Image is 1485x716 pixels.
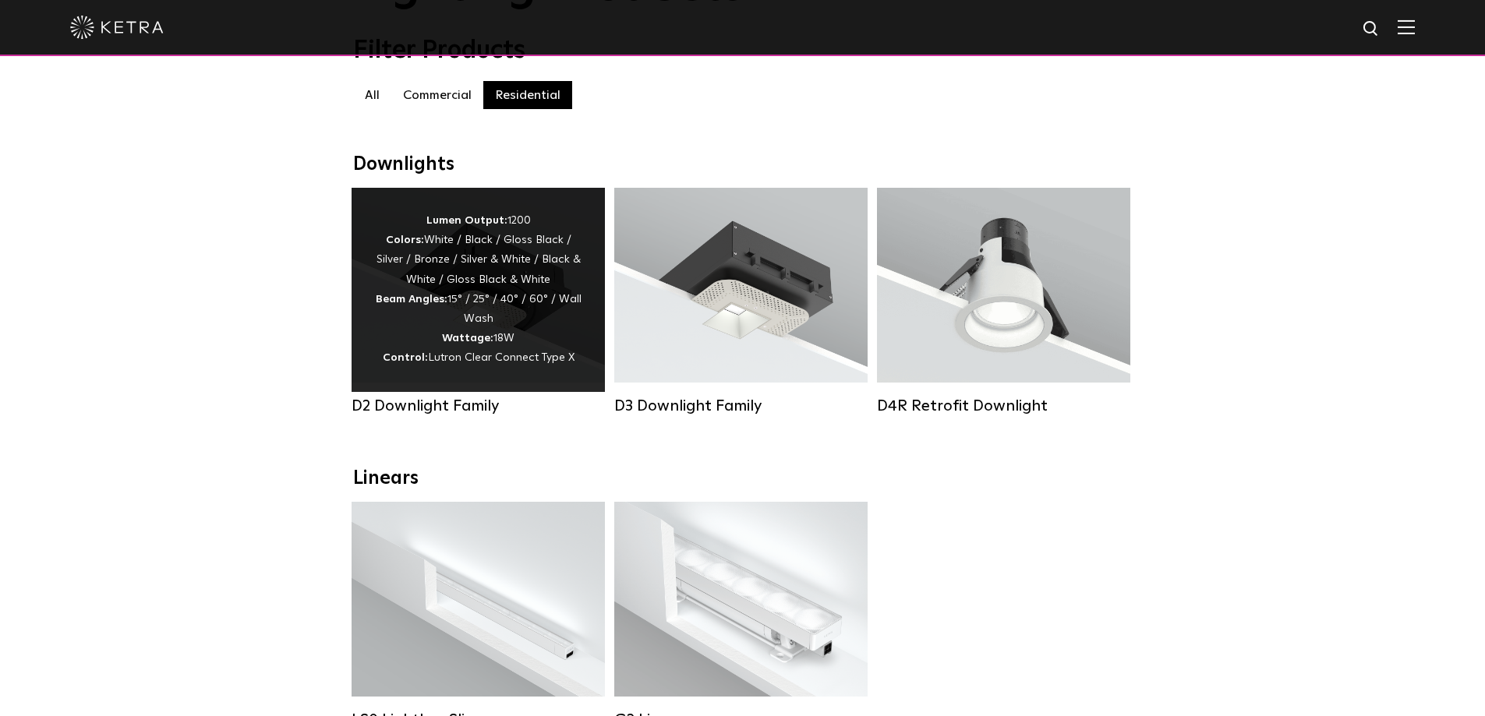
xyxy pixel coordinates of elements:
[383,352,428,363] strong: Control:
[442,333,493,344] strong: Wattage:
[376,294,447,305] strong: Beam Angles:
[877,188,1130,415] a: D4R Retrofit Downlight Lumen Output:800Colors:White / BlackBeam Angles:15° / 25° / 40° / 60°Watta...
[877,397,1130,415] div: D4R Retrofit Downlight
[353,153,1133,176] div: Downlights
[70,16,164,39] img: ketra-logo-2019-white
[1362,19,1381,39] img: search icon
[352,188,605,415] a: D2 Downlight Family Lumen Output:1200Colors:White / Black / Gloss Black / Silver / Bronze / Silve...
[483,81,572,109] label: Residential
[426,215,507,226] strong: Lumen Output:
[353,81,391,109] label: All
[1398,19,1415,34] img: Hamburger%20Nav.svg
[391,81,483,109] label: Commercial
[386,235,424,245] strong: Colors:
[428,352,575,363] span: Lutron Clear Connect Type X
[353,467,1133,490] div: Linears
[614,188,868,415] a: D3 Downlight Family Lumen Output:700 / 900 / 1100Colors:White / Black / Silver / Bronze / Paintab...
[352,397,605,415] div: D2 Downlight Family
[375,211,582,369] div: 1200 White / Black / Gloss Black / Silver / Bronze / Silver & White / Black & White / Gloss Black...
[614,397,868,415] div: D3 Downlight Family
